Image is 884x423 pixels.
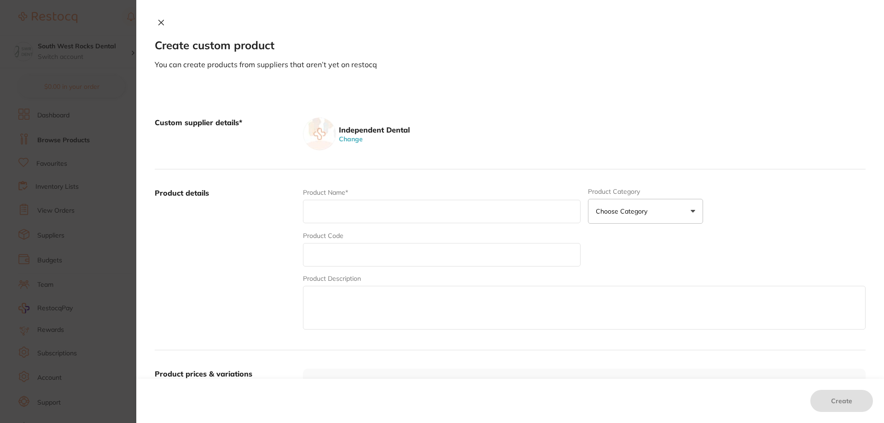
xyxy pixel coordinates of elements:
img: supplier image [303,117,336,151]
label: Product Category [588,188,703,195]
p: Choose Category [596,207,651,216]
p: You can create products from suppliers that aren’t yet on restocq [155,59,866,70]
aside: Independent Dental [336,125,410,135]
h2: Create custom product [155,39,866,52]
button: Choose Category [588,199,703,224]
label: Product Code [303,232,343,239]
button: Change [336,135,366,143]
button: Create [810,390,873,412]
label: Custom supplier details* [155,117,296,151]
label: Product prices & variations [155,369,252,378]
label: Product details [155,188,296,331]
label: Product Description [303,275,361,282]
label: Product Name* [303,189,348,196]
